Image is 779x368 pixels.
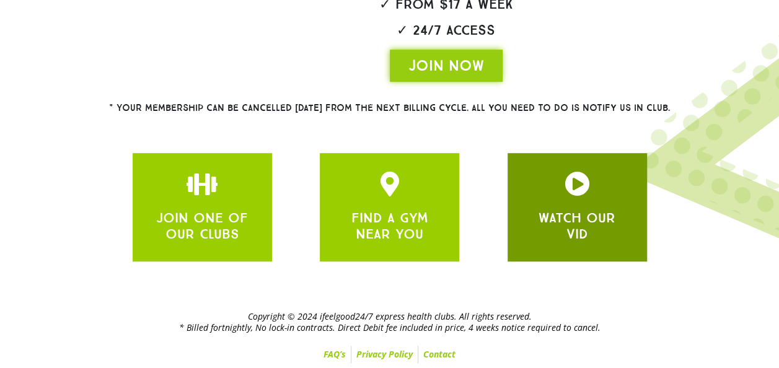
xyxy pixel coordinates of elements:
[156,209,248,242] a: JOIN ONE OF OUR CLUBS
[539,209,615,242] a: WATCH OUR VID
[190,172,214,196] a: JOIN ONE OF OUR CLUBS
[377,172,402,196] a: JOIN ONE OF OUR CLUBS
[351,209,428,242] a: FIND A GYM NEAR YOU
[408,56,484,76] span: JOIN NOW
[351,346,418,363] a: Privacy Policy
[64,103,715,113] h2: * Your membership can be cancelled [DATE] from the next billing cycle. All you need to do is noti...
[6,311,773,333] h2: Copyright © 2024 ifeelgood24/7 express health clubs. All rights reserved. * Billed fortnightly, N...
[418,346,460,363] a: Contact
[255,24,638,37] h2: ✓ 24/7 Access
[6,346,773,363] nav: Menu
[565,172,589,196] a: JOIN ONE OF OUR CLUBS
[390,50,503,82] a: JOIN NOW
[319,346,351,363] a: FAQ’s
